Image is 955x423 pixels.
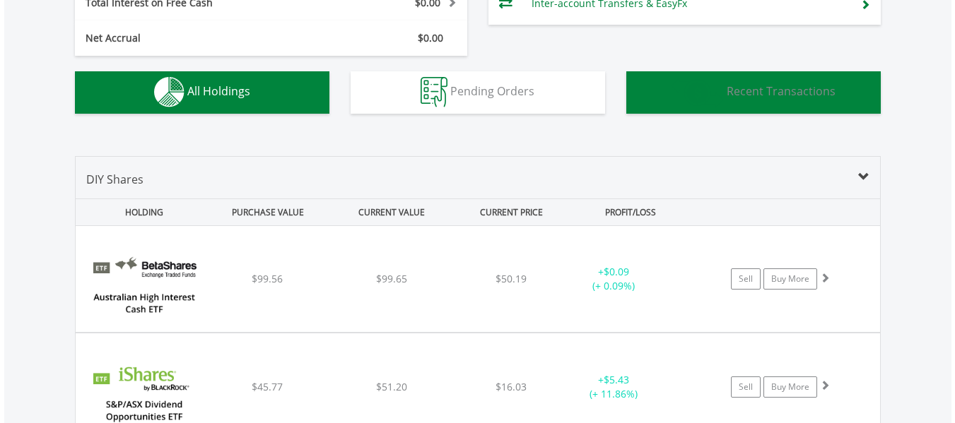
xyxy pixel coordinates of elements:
div: Net Accrual [75,31,304,45]
span: $45.77 [252,380,283,393]
a: Buy More [763,268,817,290]
span: $0.00 [418,31,443,44]
span: DIY Shares [86,172,143,187]
div: + (+ 0.09%) [561,265,667,293]
span: $99.65 [376,272,407,285]
div: CURRENT PRICE [455,199,567,225]
span: All Holdings [187,83,250,99]
button: All Holdings [75,71,329,114]
button: Recent Transactions [626,71,881,114]
img: holdings-wht.png [154,77,184,107]
button: Pending Orders [351,71,605,114]
span: $5.43 [604,373,629,386]
span: Recent Transactions [727,83,836,99]
img: pending_instructions-wht.png [421,77,447,107]
img: transactions-zar-wht.png [671,77,724,108]
div: CURRENT VALUE [332,199,452,225]
a: Sell [731,268,761,290]
span: $0.09 [604,265,629,278]
span: $50.19 [496,272,527,285]
div: HOLDING [76,199,205,225]
span: $99.56 [252,272,283,285]
span: $16.03 [496,380,527,393]
a: Buy More [763,376,817,398]
span: $51.20 [376,380,407,393]
span: Pending Orders [450,83,534,99]
div: + (+ 11.86%) [561,373,667,401]
img: EQU.AU.AAA.png [83,244,204,328]
a: Sell [731,376,761,398]
div: PROFIT/LOSS [570,199,691,225]
div: PURCHASE VALUE [208,199,329,225]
